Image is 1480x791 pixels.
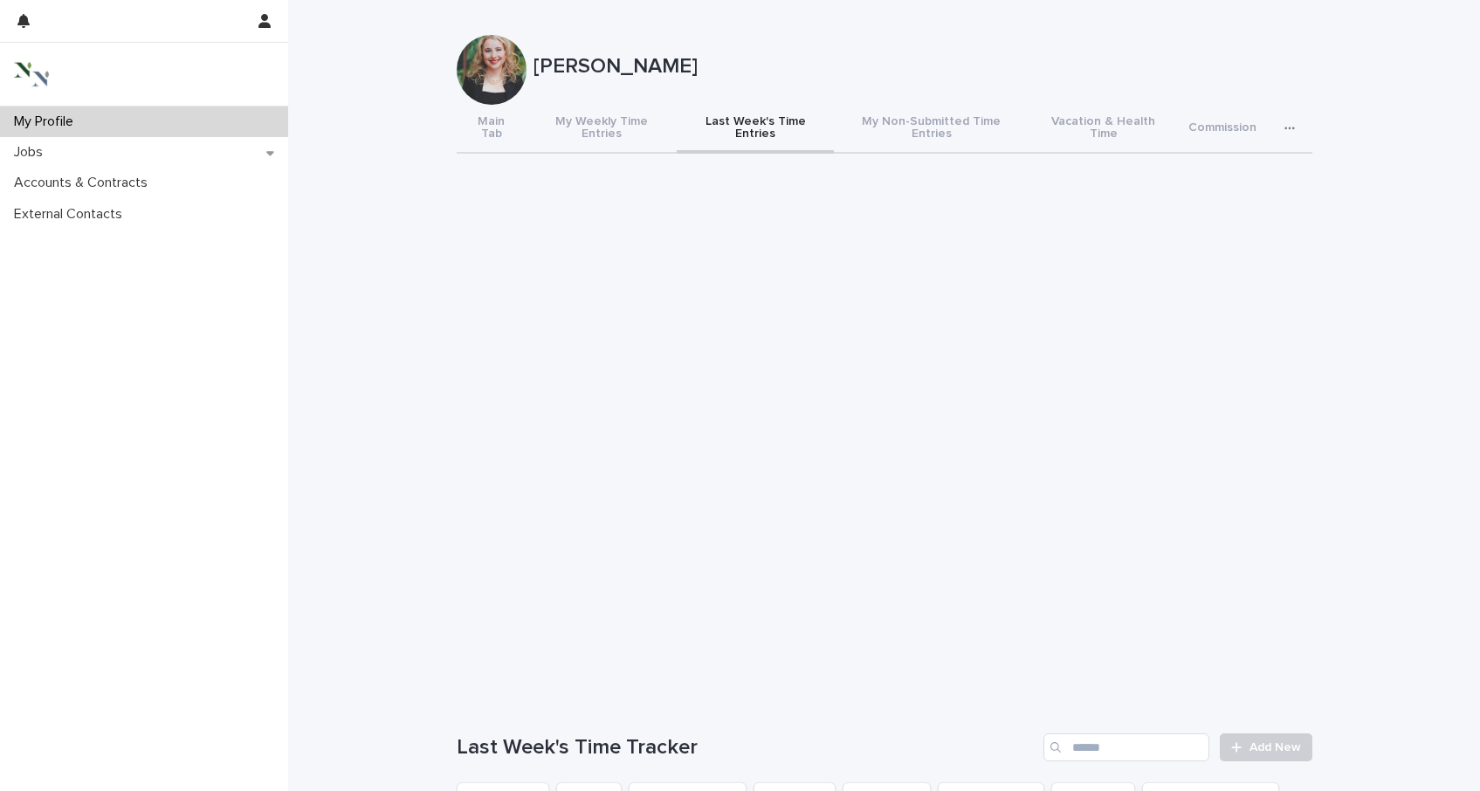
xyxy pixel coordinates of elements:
span: Add New [1249,741,1301,753]
p: My Profile [7,113,87,130]
img: 3bAFpBnQQY6ys9Fa9hsD [14,57,49,92]
p: [PERSON_NAME] [533,54,1305,79]
h1: Last Week's Time Tracker [457,735,1037,760]
p: External Contacts [7,206,136,223]
button: My Weekly Time Entries [527,105,677,154]
button: Vacation & Health Time [1029,105,1178,154]
a: Add New [1220,733,1311,761]
p: Jobs [7,144,57,161]
button: Main Tab [457,105,527,154]
button: Last Week's Time Entries [677,105,835,154]
input: Search [1043,733,1209,761]
button: Commission [1178,105,1267,154]
button: My Non-Submitted Time Entries [834,105,1029,154]
p: Accounts & Contracts [7,175,162,191]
